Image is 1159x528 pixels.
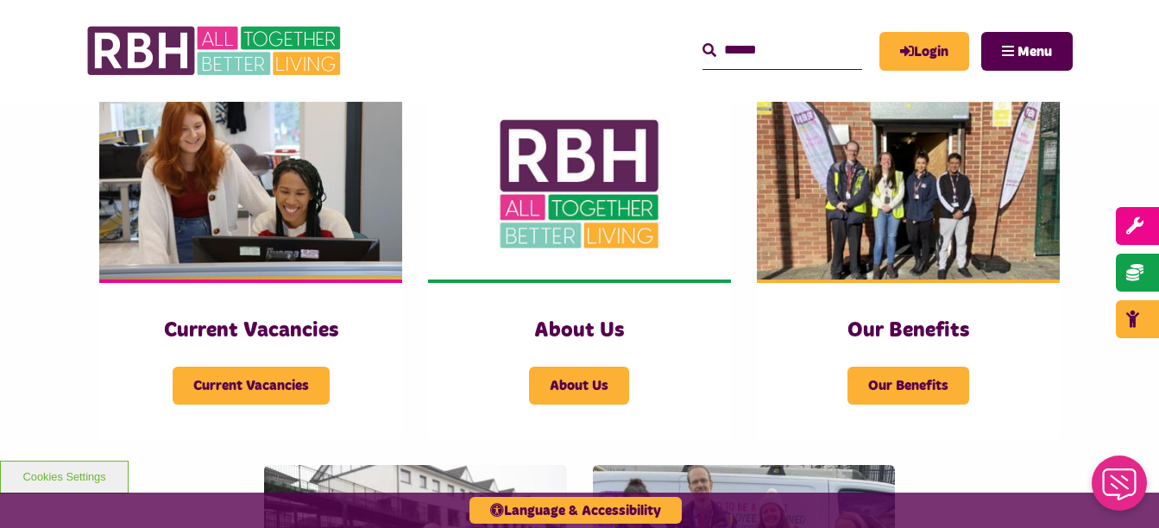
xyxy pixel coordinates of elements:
img: RBH [86,17,345,85]
a: About Us About Us [428,91,731,439]
a: MyRBH [879,32,969,71]
button: Language & Accessibility [469,497,682,524]
h3: Current Vacancies [134,317,368,344]
iframe: Netcall Web Assistant for live chat [1081,450,1159,528]
img: IMG 1470 [99,91,402,280]
h3: About Us [463,317,696,344]
span: Current Vacancies [173,367,330,405]
span: Our Benefits [847,367,969,405]
h3: Our Benefits [791,317,1025,344]
img: RBH Logo Social Media 480X360 (1) [428,91,731,280]
span: About Us [529,367,629,405]
input: Search [702,32,862,69]
span: Menu [1017,45,1052,59]
button: Navigation [981,32,1073,71]
a: Our Benefits Our Benefits [757,91,1060,439]
a: Current Vacancies Current Vacancies [99,91,402,439]
img: Dropinfreehold2 [757,91,1060,280]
